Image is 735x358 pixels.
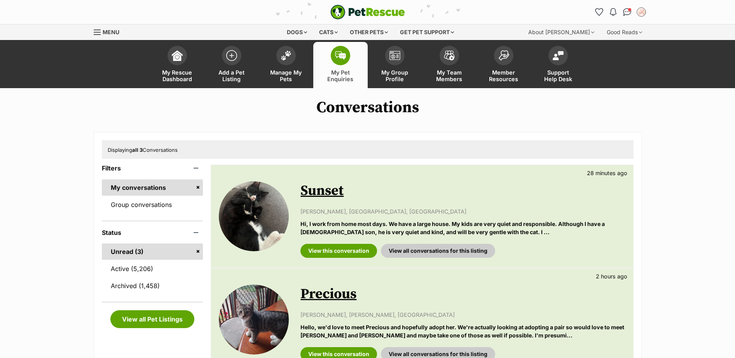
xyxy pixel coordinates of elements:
img: Precious [219,285,289,355]
a: Unread (3) [102,243,203,260]
p: [PERSON_NAME], [PERSON_NAME], [GEOGRAPHIC_DATA] [300,311,625,319]
img: dashboard-icon-eb2f2d2d3e046f16d808141f083e7271f6b2e854fb5c12c21221c1fb7104beca.svg [172,50,183,61]
span: Member Resources [486,69,521,82]
a: Active (5,206) [102,261,203,277]
img: Sunset [219,181,289,251]
div: Get pet support [395,24,459,40]
img: member-resources-icon-8e73f808a243e03378d46382f2149f9095a855e16c252ad45f914b54edf8863c.svg [498,50,509,61]
strong: all 3 [132,147,143,153]
a: My Rescue Dashboard [150,42,204,88]
div: Good Reads [601,24,648,40]
a: View all Pet Listings [110,310,194,328]
p: Hi, I work from home most days. We have a large house. My kids are very quiet and responsible. Al... [300,220,625,236]
p: 2 hours ago [596,272,627,280]
div: About [PERSON_NAME] [523,24,600,40]
div: Dogs [281,24,313,40]
a: Sunset [300,182,344,200]
button: My account [635,6,648,18]
a: View this conversation [300,244,377,258]
a: Member Resources [477,42,531,88]
a: Favourites [593,6,606,18]
a: My Team Members [422,42,477,88]
a: Manage My Pets [259,42,313,88]
img: help-desk-icon-fdf02630f3aa405de69fd3d07c3f3aa587a6932b1a1747fa1d2bba05be0121f9.svg [553,51,564,60]
a: View all conversations for this listing [381,244,495,258]
img: notifications-46538b983faf8c2785f20acdc204bb7945ddae34d4c08c2a6579f10ce5e182be.svg [610,8,616,16]
span: Add a Pet Listing [214,69,249,82]
span: Manage My Pets [269,69,304,82]
span: My Pet Enquiries [323,69,358,82]
span: My Group Profile [377,69,412,82]
img: chat-41dd97257d64d25036548639549fe6c8038ab92f7586957e7f3b1b290dea8141.svg [623,8,631,16]
header: Filters [102,165,203,172]
span: Support Help Desk [541,69,576,82]
p: [PERSON_NAME], [GEOGRAPHIC_DATA], [GEOGRAPHIC_DATA] [300,207,625,215]
a: PetRescue [330,5,405,19]
img: group-profile-icon-3fa3cf56718a62981997c0bc7e787c4b2cf8bcc04b72c1350f741eb67cf2f40e.svg [389,51,400,60]
a: Precious [300,285,356,303]
a: Group conversations [102,196,203,213]
div: Other pets [344,24,393,40]
button: Notifications [607,6,620,18]
img: Give a Kitty a Home profile pic [637,8,645,16]
ul: Account quick links [593,6,648,18]
a: Add a Pet Listing [204,42,259,88]
img: pet-enquiries-icon-7e3ad2cf08bfb03b45e93fb7055b45f3efa6380592205ae92323e6603595dc1f.svg [335,51,346,60]
p: Hello, we'd love to meet Precious and hopefully adopt her. We're actually looking at adopting a p... [300,323,625,340]
a: Menu [94,24,125,38]
span: Menu [103,29,119,35]
p: 28 minutes ago [587,169,627,177]
span: My Rescue Dashboard [160,69,195,82]
div: Cats [314,24,343,40]
a: My Pet Enquiries [313,42,368,88]
img: add-pet-listing-icon-0afa8454b4691262ce3f59096e99ab1cd57d4a30225e0717b998d2c9b9846f56.svg [226,50,237,61]
header: Status [102,229,203,236]
a: Conversations [621,6,634,18]
span: My Team Members [432,69,467,82]
span: Displaying Conversations [108,147,178,153]
a: My Group Profile [368,42,422,88]
a: Support Help Desk [531,42,585,88]
img: logo-e224e6f780fb5917bec1dbf3a21bbac754714ae5b6737aabdf751b685950b380.svg [330,5,405,19]
img: team-members-icon-5396bd8760b3fe7c0b43da4ab00e1e3bb1a5d9ba89233759b79545d2d3fc5d0d.svg [444,50,455,61]
img: manage-my-pets-icon-02211641906a0b7f246fdf0571729dbe1e7629f14944591b6c1af311fb30b64b.svg [281,50,292,61]
a: Archived (1,458) [102,278,203,294]
a: My conversations [102,179,203,196]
